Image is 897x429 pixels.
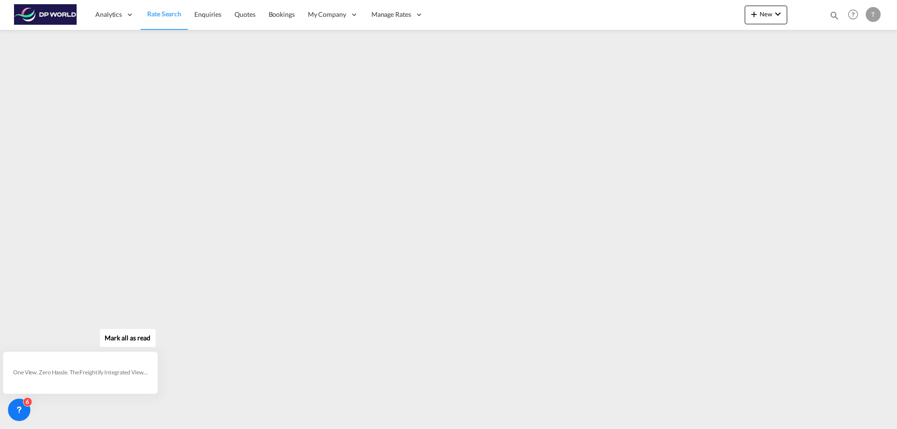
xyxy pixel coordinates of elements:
div: T [866,7,881,22]
span: Quotes [235,10,255,18]
md-icon: icon-plus 400-fg [748,8,760,20]
span: Help [845,7,861,22]
button: icon-plus 400-fgNewicon-chevron-down [745,6,787,24]
span: Enquiries [194,10,221,18]
md-icon: icon-magnify [829,10,840,21]
span: New [748,10,783,18]
span: Rate Search [147,10,181,18]
span: Bookings [269,10,295,18]
span: Manage Rates [371,10,411,19]
div: icon-magnify [829,10,840,24]
span: My Company [308,10,346,19]
img: c08ca190194411f088ed0f3ba295208c.png [14,4,77,25]
md-icon: icon-chevron-down [772,8,783,20]
span: Analytics [95,10,122,19]
div: Help [845,7,866,23]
